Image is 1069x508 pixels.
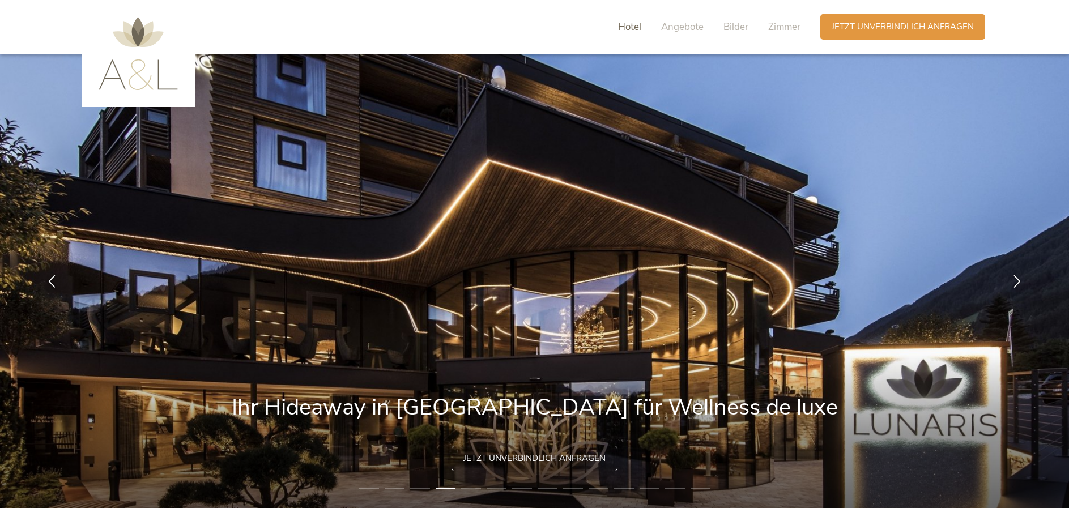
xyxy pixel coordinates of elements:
span: Jetzt unverbindlich anfragen [463,452,606,464]
span: Jetzt unverbindlich anfragen [832,21,974,33]
span: Bilder [723,20,748,33]
span: Angebote [661,20,704,33]
span: Hotel [618,20,641,33]
img: AMONTI & LUNARIS Wellnessresort [99,17,178,90]
span: Zimmer [768,20,800,33]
